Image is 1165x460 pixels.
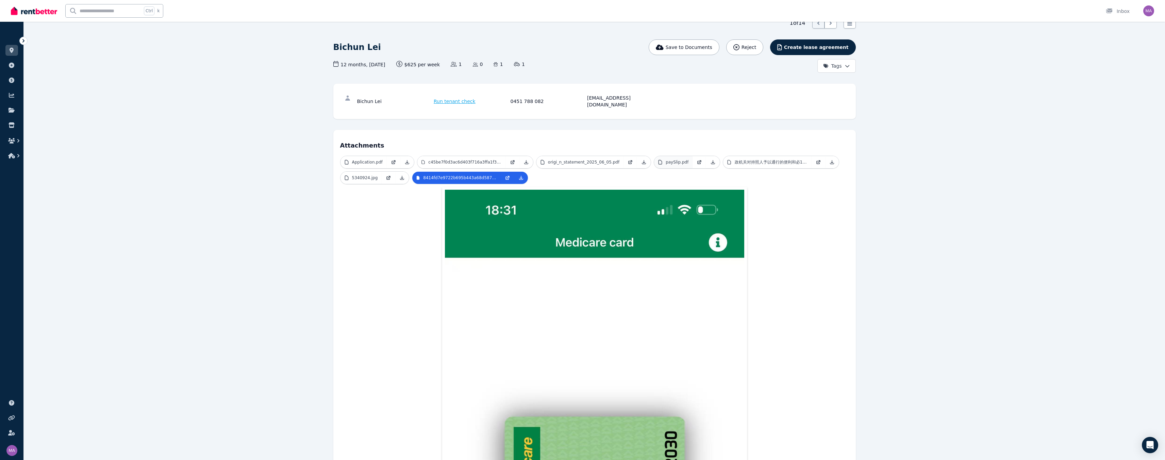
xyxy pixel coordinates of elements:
[666,44,712,51] span: Save to Documents
[623,156,637,168] a: Open in new Tab
[144,6,154,15] span: Ctrl
[157,8,160,14] span: k
[649,39,719,55] button: Save to Documents
[536,156,623,168] a: origi_n_statement_2025_06_05.pdf
[352,159,383,165] p: Application.pdf
[511,95,585,108] div: 0451 788 082
[784,44,849,51] span: Create lease agreement
[587,95,662,108] div: [EMAIL_ADDRESS][DOMAIN_NAME]
[428,159,502,165] p: c45be7f0d3ac6d403f716a3ffa1f38e.jpg
[654,156,693,168] a: paySlip.pdf
[770,39,855,55] button: Create lease agreement
[637,156,651,168] a: Download Attachment
[333,61,385,68] span: 12 months , [DATE]
[352,175,378,181] p: 5340924.jpg
[1143,5,1154,16] img: Matthew
[1142,437,1158,453] div: Open Intercom Messenger
[451,61,462,68] span: 1
[723,156,812,168] a: 政机关对持照人予以通行的便利和必1.pdf
[693,156,706,168] a: Open in new Tab
[6,445,17,456] img: Matthew
[473,61,483,68] span: 0
[1106,8,1130,15] div: Inbox
[340,172,382,184] a: 5340924.jpg
[742,44,756,51] span: Reject
[400,156,414,168] a: Download Attachment
[514,172,528,184] a: Download Attachment
[812,156,825,168] a: Open in new Tab
[726,39,763,55] button: Reject
[666,159,688,165] p: paySlip.pdf
[340,137,849,150] h4: Attachments
[423,175,497,181] p: 8414fd7e9722b695b443a68d587ff08.jpg
[333,42,381,53] h1: Bichun Lei
[548,159,619,165] p: origi_n_statement_2025_06_05.pdf
[412,172,501,184] a: 8414fd7e9722b695b443a68d587ff08.jpg
[494,61,503,68] span: 1
[357,95,432,108] div: Bichun Lei
[514,61,525,68] span: 1
[340,156,387,168] a: Application.pdf
[382,172,395,184] a: Open in new Tab
[396,61,440,68] span: $625 per week
[790,19,805,27] span: 1 of 14
[434,98,476,105] span: Run tenant check
[706,156,720,168] a: Download Attachment
[11,6,57,16] img: RentBetter
[519,156,533,168] a: Download Attachment
[387,156,400,168] a: Open in new Tab
[817,59,856,73] button: Tags
[823,63,842,69] span: Tags
[825,156,839,168] a: Download Attachment
[735,159,808,165] p: 政机关对持照人予以通行的便利和必1.pdf
[395,172,409,184] a: Download Attachment
[501,172,514,184] a: Open in new Tab
[417,156,506,168] a: c45be7f0d3ac6d403f716a3ffa1f38e.jpg
[506,156,519,168] a: Open in new Tab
